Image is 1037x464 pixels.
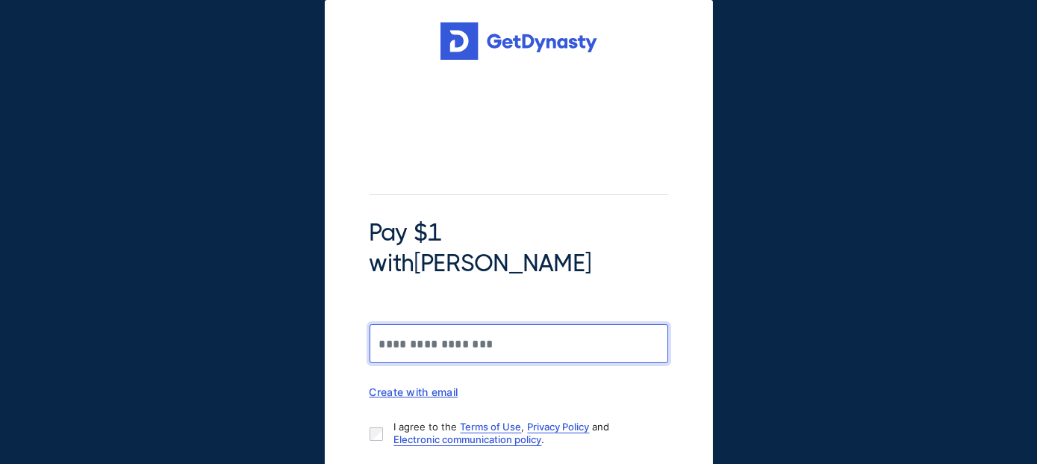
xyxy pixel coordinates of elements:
p: I agree to the , and . [394,421,656,446]
div: Create with email [370,386,668,398]
img: Get started for free with Dynasty Trust Company [440,22,597,60]
a: Terms of Use [461,421,522,433]
span: Pay $1 with [PERSON_NAME] [370,217,668,279]
a: Electronic communication policy [394,433,542,445]
a: Privacy Policy [528,421,590,433]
